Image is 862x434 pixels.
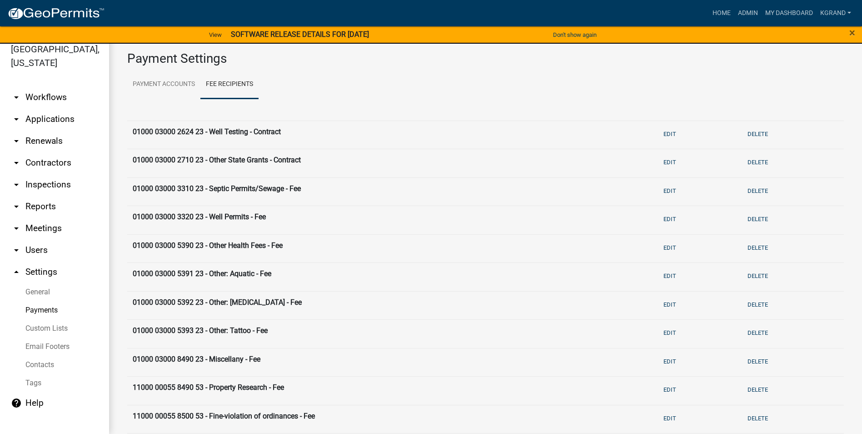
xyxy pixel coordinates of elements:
button: Edit [660,297,680,312]
i: arrow_drop_down [11,245,22,256]
button: Edit [660,268,680,283]
button: Delete [744,155,772,170]
th: 11000 00055 8500 53 - Fine-violation of ordinances - Fee [127,405,654,434]
button: Close [849,27,855,38]
th: 01000 03000 2710 23 - Other State Grants - Contract [127,149,654,178]
h3: Payment Settings [127,51,844,66]
button: Delete [744,212,772,227]
button: Edit [660,411,680,426]
button: Delete [744,126,772,141]
button: Don't show again [549,27,600,42]
button: Delete [744,354,772,369]
th: 01000 03000 3310 23 - Septic Permits/Sewage - Fee [127,177,654,206]
button: Delete [744,297,772,312]
th: 01000 03000 8490 23 - Miscellany - Fee [127,348,654,377]
button: Edit [660,212,680,227]
button: Delete [744,325,772,340]
button: Edit [660,240,680,255]
a: Fee Recipients [200,70,259,99]
a: My Dashboard [762,5,817,22]
th: 01000 03000 5393 23 - Other: Tattoo - Fee [127,320,654,348]
button: Delete [744,240,772,255]
a: KGRAND [817,5,855,22]
button: Delete [744,382,772,397]
th: 01000 03000 2624 23 - Well Testing - Contract [127,121,654,149]
button: Edit [660,382,680,397]
i: arrow_drop_up [11,267,22,278]
strong: SOFTWARE RELEASE DETAILS FOR [DATE] [231,30,369,39]
i: help [11,398,22,409]
th: 01000 03000 5392 23 - Other: [MEDICAL_DATA] - Fee [127,291,654,320]
th: 01000 03000 5391 23 - Other: Aquatic - Fee [127,263,654,292]
button: Delete [744,183,772,198]
i: arrow_drop_down [11,114,22,125]
a: Home [709,5,734,22]
button: Edit [660,155,680,170]
button: Edit [660,325,680,340]
a: Admin [734,5,762,22]
i: arrow_drop_down [11,223,22,234]
i: arrow_drop_down [11,201,22,212]
button: Edit [660,354,680,369]
i: arrow_drop_down [11,157,22,168]
i: arrow_drop_down [11,92,22,103]
button: Delete [744,411,772,426]
button: Edit [660,183,680,198]
span: × [849,26,855,39]
button: Edit [660,126,680,141]
th: 01000 03000 5390 23 - Other Health Fees - Fee [127,234,654,263]
a: Payment Accounts [127,70,200,99]
i: arrow_drop_down [11,136,22,146]
th: 01000 03000 3320 23 - Well Permits - Fee [127,206,654,235]
button: Delete [744,268,772,283]
i: arrow_drop_down [11,179,22,190]
a: View [205,27,225,42]
th: 11000 00055 8490 53 - Property Research - Fee [127,377,654,405]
